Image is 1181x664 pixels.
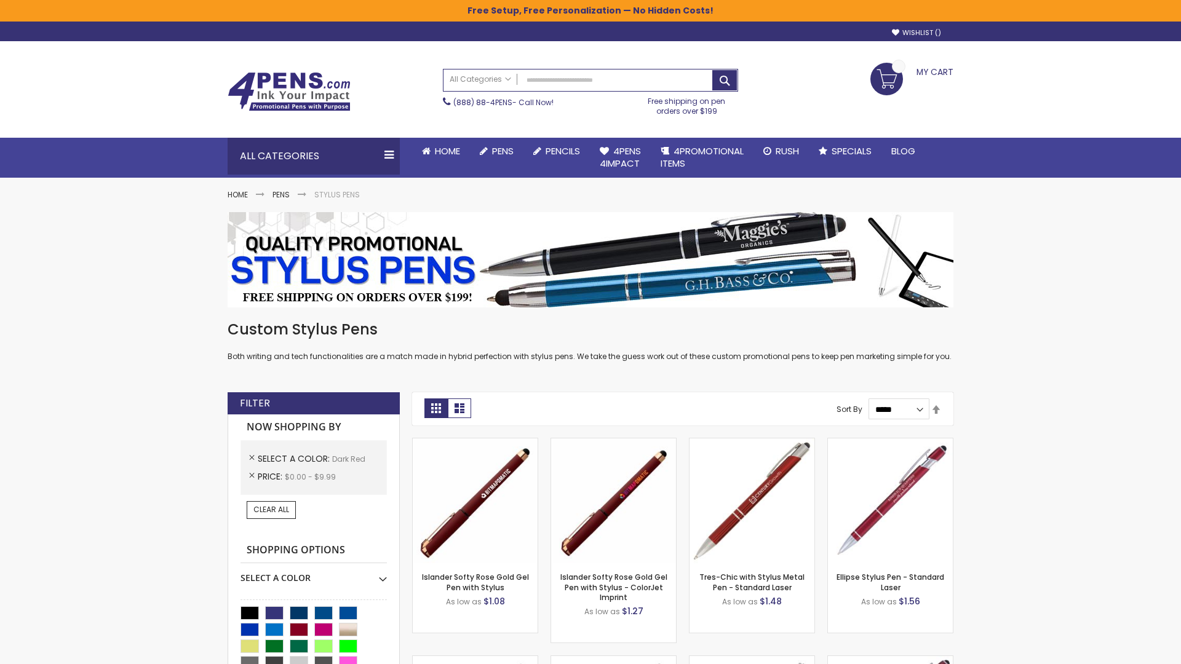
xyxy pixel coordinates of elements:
[760,595,782,607] span: $1.48
[690,438,814,448] a: Tres-Chic with Stylus Metal Pen - Standard Laser-Dark Red
[492,144,514,157] span: Pens
[241,414,387,440] strong: Now Shopping by
[412,138,470,165] a: Home
[809,138,881,165] a: Specials
[228,138,400,175] div: All Categories
[435,144,460,157] span: Home
[483,595,505,607] span: $1.08
[551,438,676,448] a: Islander Softy Rose Gold Gel Pen with Stylus - ColorJet Imprint-Dark Red
[422,572,529,592] a: Islander Softy Rose Gold Gel Pen with Stylus
[241,563,387,584] div: Select A Color
[892,28,941,38] a: Wishlist
[314,189,360,200] strong: Stylus Pens
[228,320,953,362] div: Both writing and tech functionalities are a match made in hybrid perfection with stylus pens. We ...
[258,453,332,465] span: Select A Color
[241,537,387,564] strong: Shopping Options
[247,501,296,518] a: Clear All
[470,138,523,165] a: Pens
[891,144,915,157] span: Blog
[899,595,920,607] span: $1.56
[413,438,538,563] img: Islander Softy Rose Gold Gel Pen with Stylus-Dark Red
[651,138,754,178] a: 4PROMOTIONALITEMS
[443,69,517,90] a: All Categories
[413,438,538,448] a: Islander Softy Rose Gold Gel Pen with Stylus-Dark Red
[228,212,953,307] img: Stylus Pens
[635,92,739,116] div: Free shipping on pen orders over $199
[754,138,809,165] a: Rush
[523,138,590,165] a: Pencils
[228,320,953,339] h1: Custom Stylus Pens
[240,397,270,410] strong: Filter
[453,97,554,108] span: - Call Now!
[560,572,667,602] a: Islander Softy Rose Gold Gel Pen with Stylus - ColorJet Imprint
[453,97,512,108] a: (888) 88-4PENS
[424,398,448,418] strong: Grid
[546,144,580,157] span: Pencils
[881,138,925,165] a: Blog
[832,144,872,157] span: Specials
[253,504,289,515] span: Clear All
[837,572,944,592] a: Ellipse Stylus Pen - Standard Laser
[285,472,336,482] span: $0.00 - $9.99
[450,74,511,84] span: All Categories
[551,438,676,563] img: Islander Softy Rose Gold Gel Pen with Stylus - ColorJet Imprint-Dark Red
[258,470,285,483] span: Price
[661,144,744,170] span: 4PROMOTIONAL ITEMS
[699,572,805,592] a: Tres-Chic with Stylus Metal Pen - Standard Laser
[228,72,351,111] img: 4Pens Custom Pens and Promotional Products
[600,144,641,170] span: 4Pens 4impact
[332,454,365,464] span: Dark Red
[228,189,248,200] a: Home
[837,404,862,414] label: Sort By
[590,138,651,178] a: 4Pens4impact
[861,596,897,607] span: As low as
[584,606,620,617] span: As low as
[622,605,643,617] span: $1.27
[690,438,814,563] img: Tres-Chic with Stylus Metal Pen - Standard Laser-Dark Red
[828,438,953,563] img: Ellipse Stylus Pen - Standard Laser-Dark Red
[722,596,758,607] span: As low as
[828,438,953,448] a: Ellipse Stylus Pen - Standard Laser-Dark Red
[776,144,799,157] span: Rush
[446,596,482,607] span: As low as
[272,189,290,200] a: Pens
